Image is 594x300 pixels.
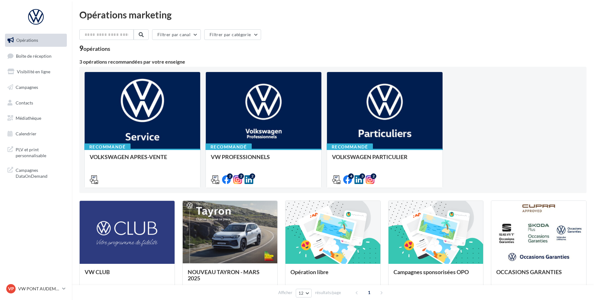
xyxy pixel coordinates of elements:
div: Recommandé [84,143,131,150]
div: 3 opérations recommandées par votre enseigne [79,59,587,64]
a: Opérations [4,34,68,47]
div: Recommandé [327,143,373,150]
a: Visibilité en ligne [4,65,68,78]
span: Médiathèque [16,115,41,121]
a: Médiathèque [4,112,68,125]
span: Opérations [16,37,38,43]
div: 2 [250,173,255,179]
div: Recommandé [205,143,252,150]
div: Opérations marketing [79,10,587,19]
a: Boîte de réception [4,49,68,63]
a: PLV et print personnalisable [4,143,68,161]
a: Campagnes [4,81,68,94]
span: Afficher [278,290,292,296]
span: Opération libre [290,269,329,275]
button: Filtrer par canal [152,29,201,40]
span: VP [8,286,14,292]
span: Campagnes [16,85,38,90]
span: PLV et print personnalisable [16,145,64,159]
span: Campagnes DataOnDemand [16,166,64,179]
span: 1 [364,288,374,298]
span: Visibilité en ligne [17,69,50,74]
a: Campagnes DataOnDemand [4,163,68,182]
div: opérations [83,46,110,51]
span: Contacts [16,100,33,105]
span: Campagnes sponsorisées OPO [394,269,469,275]
div: 9 [79,45,110,52]
a: Calendrier [4,127,68,140]
p: VW PONT AUDEMER [18,286,60,292]
span: résultats/page [315,290,341,296]
div: 3 [359,173,365,179]
a: VP VW PONT AUDEMER [5,283,67,295]
span: Calendrier [16,131,37,136]
span: VOLKSWAGEN PARTICULIER [332,153,408,160]
span: 12 [299,291,304,296]
div: 2 [238,173,244,179]
span: VW PROFESSIONNELS [211,153,270,160]
div: 2 [227,173,233,179]
button: Filtrer par catégorie [204,29,261,40]
span: VOLKSWAGEN APRES-VENTE [90,153,167,160]
div: 2 [371,173,376,179]
span: OCCASIONS GARANTIES [496,269,562,275]
button: 12 [296,289,312,298]
span: Boîte de réception [16,53,52,58]
div: 4 [348,173,354,179]
a: Contacts [4,96,68,109]
span: VW CLUB [85,269,110,275]
span: NOUVEAU TAYRON - MARS 2025 [188,269,260,282]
